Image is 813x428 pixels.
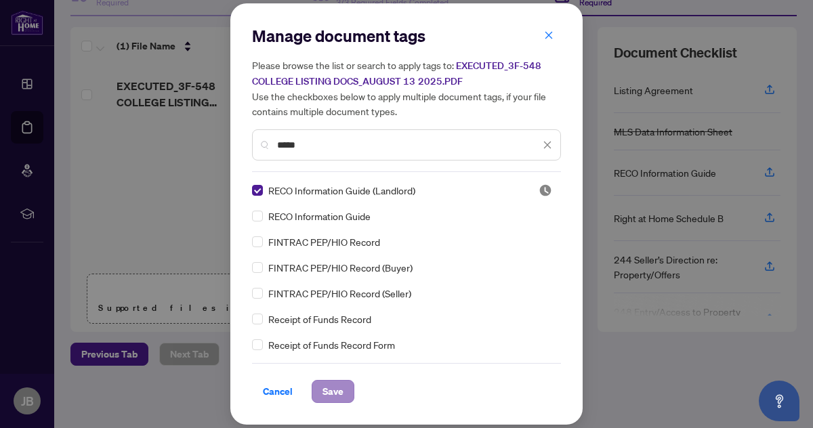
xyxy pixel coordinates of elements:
[268,260,413,275] span: FINTRAC PEP/HIO Record (Buyer)
[543,140,552,150] span: close
[268,209,371,223] span: RECO Information Guide
[322,381,343,402] span: Save
[312,380,354,403] button: Save
[263,381,293,402] span: Cancel
[268,337,395,352] span: Receipt of Funds Record Form
[544,30,554,40] span: close
[268,234,380,249] span: FINTRAC PEP/HIO Record
[268,183,415,198] span: RECO Information Guide (Landlord)
[539,184,552,197] span: Pending Review
[759,381,799,421] button: Open asap
[252,25,561,47] h2: Manage document tags
[252,380,304,403] button: Cancel
[268,286,411,301] span: FINTRAC PEP/HIO Record (Seller)
[252,58,561,119] h5: Please browse the list or search to apply tags to: Use the checkboxes below to apply multiple doc...
[539,184,552,197] img: status
[268,312,371,326] span: Receipt of Funds Record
